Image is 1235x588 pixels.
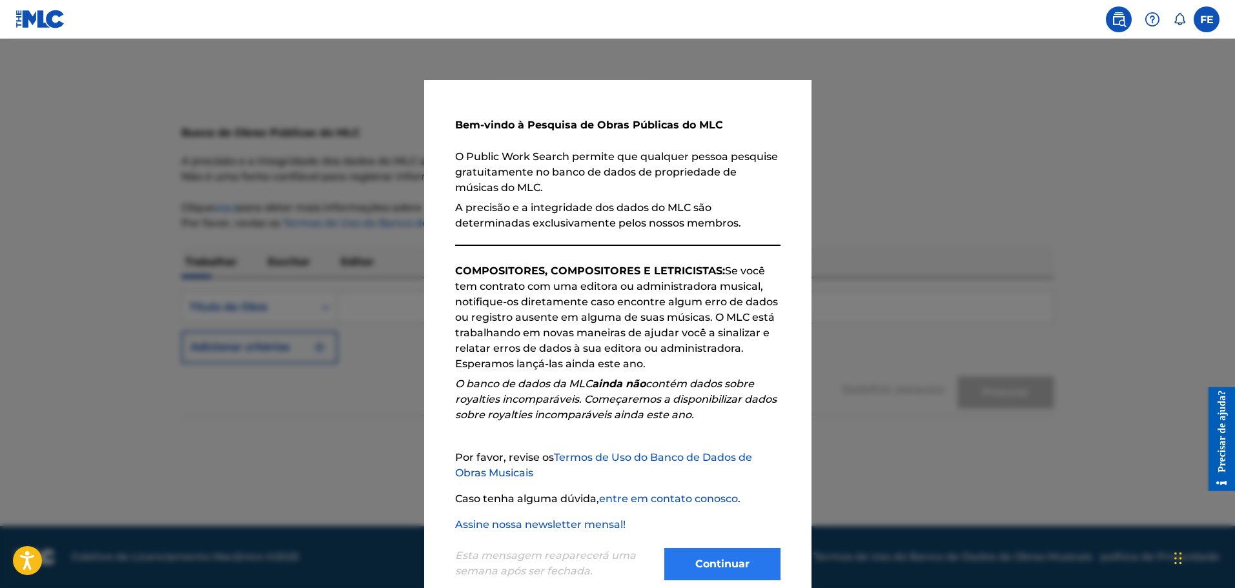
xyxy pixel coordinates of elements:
font: O Public Work Search permite que qualquer pessoa pesquise gratuitamente no banco de dados de prop... [455,150,778,194]
font: ainda não [592,378,646,390]
font: O banco de dados da MLC [455,378,592,390]
font: A precisão e a integridade dos dados do MLC são determinadas exclusivamente pelos nossos membros. [455,201,741,229]
font: . [738,492,740,505]
div: Notificações [1173,13,1186,26]
a: entre em contato conosco [599,492,738,505]
font: Por favor, revise os [455,451,554,463]
iframe: Centro de Recursos [1199,387,1235,491]
font: Precisar de ajuda? [17,3,28,85]
button: Continuar [664,548,781,580]
div: Arrastar [1174,539,1182,578]
img: procurar [1111,12,1127,27]
img: ajuda [1145,12,1160,27]
a: Pesquisa pública [1106,6,1132,32]
font: COMPOSITORES, COMPOSITORES E LETRICISTAS: [455,265,725,277]
iframe: Widget de bate-papo [1170,526,1235,588]
font: Caso tenha alguma dúvida, [455,492,599,505]
img: Logotipo da MLC [15,10,65,28]
a: Termos de Uso do Banco de Dados de Obras Musicais [455,451,752,479]
a: Assine nossa newsletter mensal! [455,518,626,531]
font: Esta mensagem reaparecerá uma semana após ser fechada. [455,549,636,577]
div: Ajuda [1139,6,1165,32]
font: Se você tem contrato com uma editora ou administradora musical, notifique-os diretamente caso enc... [455,265,778,370]
font: Bem-vindo à Pesquisa de Obras Públicas do MLC [455,119,723,131]
div: Menu do usuário [1194,6,1220,32]
font: contém dados sobre royalties incomparáveis. Começaremos a disponibilizar dados sobre royalties in... [455,378,777,421]
font: Continuar [695,558,750,570]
